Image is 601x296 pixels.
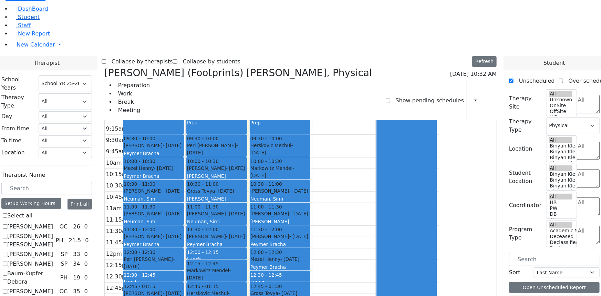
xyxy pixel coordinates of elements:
[226,234,245,239] span: - [DATE]
[124,187,183,194] div: [PERSON_NAME]
[58,274,71,282] div: PH
[549,239,572,245] option: Declassified
[105,170,132,178] div: 10:15am
[250,143,293,155] span: - [DATE]
[549,211,572,217] option: DB
[543,59,565,67] span: Student
[486,95,490,106] div: Setup
[187,135,219,142] span: 09:30 - 10:00
[187,165,246,172] div: [PERSON_NAME]
[124,142,183,149] div: [PERSON_NAME]
[577,95,600,113] textarea: Search
[115,98,150,106] li: Break
[280,256,299,262] span: - [DATE]
[58,250,70,258] div: SP
[177,56,240,67] label: Collapse by students
[215,188,234,194] span: - [DATE]
[549,183,572,189] option: Binyan Klein 3
[7,212,32,220] label: Select all
[124,218,183,225] div: Neuman, Simi
[509,94,542,111] label: Therapy Site
[187,218,246,225] div: Neuman, Simi
[289,211,308,216] span: - [DATE]
[549,137,572,143] option: All
[105,182,132,190] div: 10:30am
[105,204,123,213] div: 11am
[250,135,282,142] span: 09:30 - 10:00
[472,56,497,67] button: Refresh
[124,165,183,172] div: Mezei Henny
[7,260,53,268] label: [PERSON_NAME]
[549,91,572,97] option: All
[18,30,50,37] span: New Report
[105,273,132,281] div: 12:30pm
[250,165,310,179] div: Markowitz Mendel
[124,272,155,278] span: 12:30 - 12:45
[11,38,601,52] a: New Calendar
[106,56,173,67] label: Collapse by therapists
[187,158,219,165] span: 10:00 - 10:30
[124,195,183,202] div: Neuman, Simi
[390,95,464,106] label: Show pending schedules
[549,97,572,103] option: Unknown
[163,143,182,148] span: - [DATE]
[187,181,219,187] span: 10:30 - 11:00
[549,200,572,205] option: HR
[250,233,310,240] div: [PERSON_NAME]
[7,232,53,249] label: [PERSON_NAME] [PERSON_NAME]
[72,287,81,296] div: 35
[124,203,155,210] span: 11:00 - 11:30
[250,256,310,263] div: Mezei Henny
[124,256,183,270] div: Perl [PERSON_NAME]
[250,272,282,278] span: 12:30 - 12:45
[289,234,308,239] span: - [DATE]
[124,150,183,157] div: Peymer Bracha
[250,203,282,210] span: 11:00 - 11:30
[124,278,183,285] div: Lunch
[11,14,40,20] a: Student
[549,194,572,200] option: All
[1,182,92,195] input: Search
[53,236,66,245] div: PH
[154,165,173,171] span: - [DATE]
[549,217,572,223] option: AH
[83,274,89,282] div: 0
[187,143,238,155] span: - [DATE]
[549,222,572,228] option: All
[1,136,21,145] label: To time
[509,268,520,277] label: Sort
[549,165,572,171] option: All
[124,283,155,290] span: 12:45 - 01:15
[187,233,246,240] div: [PERSON_NAME]
[1,93,34,110] label: Therapy Type
[549,103,572,109] option: OnSite
[509,118,542,134] label: Therapy Type
[549,228,572,234] option: Academic Support
[250,181,282,187] span: 10:30 - 11:00
[250,158,282,165] span: 10:00 - 10:30
[72,260,81,268] div: 34
[1,198,61,209] div: Setup Working Hours
[509,225,542,242] label: Program Type
[7,287,53,296] label: [PERSON_NAME]
[187,268,231,280] span: - [DATE]
[105,147,128,156] div: 9:45am
[187,256,246,263] div: Lunch
[105,284,132,292] div: 12:45pm
[83,250,89,258] div: 0
[163,211,182,216] span: - [DATE]
[105,193,132,201] div: 10:45am
[124,158,155,165] span: 10:00 - 10:30
[11,6,48,12] a: DashBoard
[68,199,92,210] button: Print all
[105,216,132,224] div: 11:15am
[124,210,183,217] div: [PERSON_NAME]
[7,250,53,258] label: [PERSON_NAME]
[577,169,600,188] textarea: Search
[187,226,219,233] span: 11:30 - 12:00
[187,267,246,281] div: Markowitz Mendel
[493,95,497,106] div: Delete
[72,223,81,231] div: 26
[187,187,246,194] div: Gross Tovya
[7,223,53,231] label: [PERSON_NAME]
